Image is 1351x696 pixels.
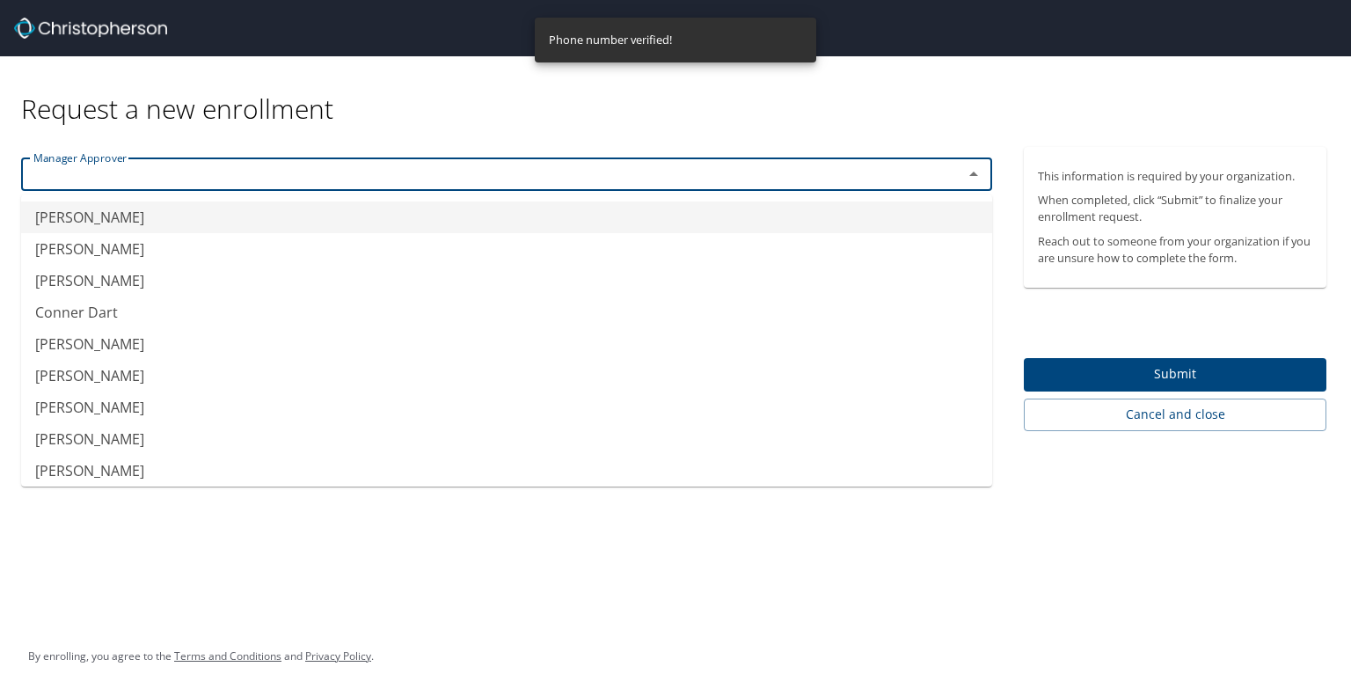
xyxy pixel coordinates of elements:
[28,634,374,678] div: By enrolling, you agree to the and .
[1038,192,1312,225] p: When completed, click “Submit” to finalize your enrollment request.
[1024,399,1326,431] button: Cancel and close
[1038,404,1312,426] span: Cancel and close
[21,487,992,518] li: [PERSON_NAME]
[21,423,992,455] li: [PERSON_NAME]
[549,23,672,57] div: Phone number verified!
[21,233,992,265] li: [PERSON_NAME]
[961,162,986,187] button: Close
[1024,358,1326,392] button: Submit
[1038,233,1312,267] p: Reach out to someone from your organization if you are unsure how to complete the form.
[1038,363,1312,385] span: Submit
[21,328,992,360] li: [PERSON_NAME]
[21,265,992,297] li: [PERSON_NAME]
[21,392,992,423] li: [PERSON_NAME]
[174,648,281,663] a: Terms and Conditions
[1038,168,1312,185] p: This information is required by your organization.
[21,201,992,233] li: [PERSON_NAME]
[305,648,371,663] a: Privacy Policy
[21,56,1340,126] div: Request a new enrollment
[14,18,167,39] img: cbt logo
[21,297,992,328] li: Conner Dart
[21,455,992,487] li: [PERSON_NAME]
[21,360,992,392] li: [PERSON_NAME]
